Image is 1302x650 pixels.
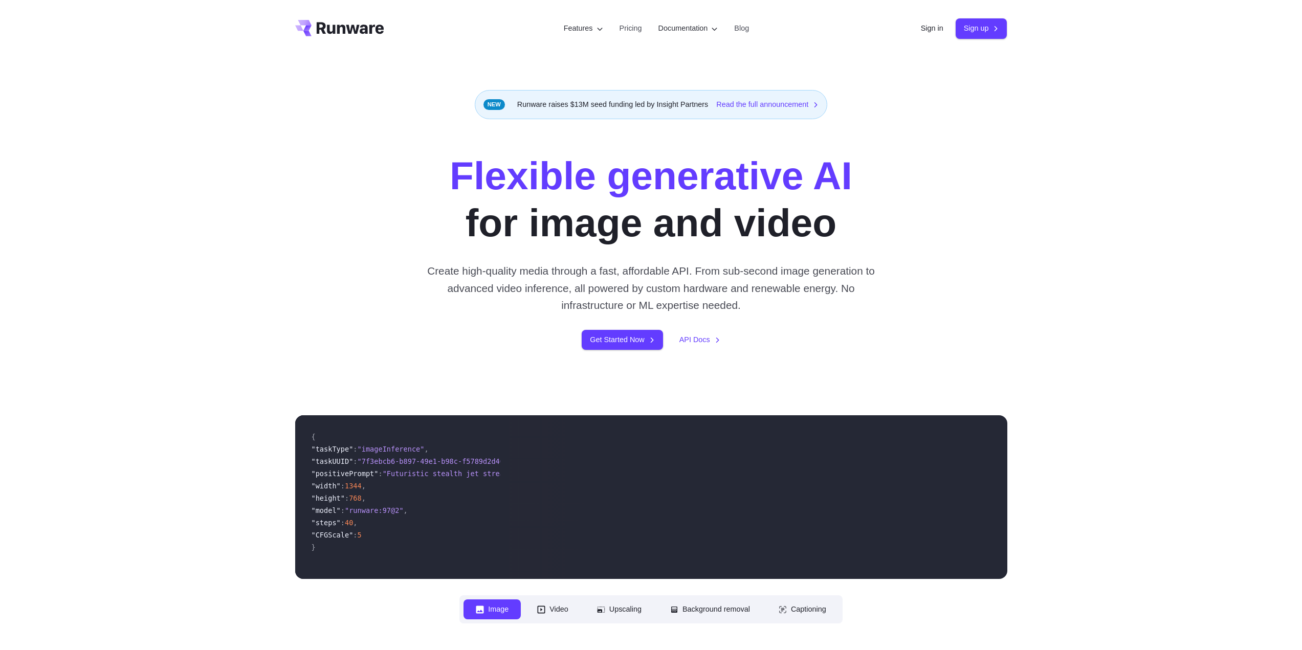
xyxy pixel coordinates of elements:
span: : [341,519,345,527]
a: API Docs [679,334,720,346]
span: : [378,469,382,478]
a: Sign in [921,23,943,34]
span: 768 [349,494,362,502]
span: "taskUUID" [312,457,354,465]
span: "model" [312,506,341,514]
span: "width" [312,482,341,490]
span: : [341,506,345,514]
p: Create high-quality media through a fast, affordable API. From sub-second image generation to adv... [423,262,879,313]
button: Video [525,599,581,619]
span: , [362,494,366,502]
span: "runware:97@2" [345,506,404,514]
span: : [353,457,357,465]
span: "positivePrompt" [312,469,379,478]
button: Background removal [658,599,762,619]
span: "height" [312,494,345,502]
button: Image [464,599,521,619]
button: Captioning [766,599,838,619]
span: , [404,506,408,514]
h1: for image and video [450,152,852,246]
span: "Futuristic stealth jet streaking through a neon-lit cityscape with glowing purple exhaust" [383,469,764,478]
span: { [312,433,316,441]
a: Sign up [956,18,1007,38]
span: : [353,531,357,539]
span: , [424,445,428,453]
label: Features [564,23,603,34]
a: Get Started Now [582,330,663,350]
span: "taskType" [312,445,354,453]
span: , [353,519,357,527]
span: , [362,482,366,490]
a: Blog [734,23,749,34]
div: Runware raises $13M seed funding led by Insight Partners [475,90,828,119]
span: } [312,543,316,551]
label: Documentation [658,23,718,34]
span: "imageInference" [358,445,425,453]
span: : [341,482,345,490]
span: "CFGScale" [312,531,354,539]
a: Go to / [295,20,384,36]
span: : [353,445,357,453]
a: Pricing [620,23,642,34]
button: Upscaling [585,599,654,619]
span: : [345,494,349,502]
span: 1344 [345,482,362,490]
span: "7f3ebcb6-b897-49e1-b98c-f5789d2d40d7" [358,457,517,465]
span: 5 [358,531,362,539]
span: "steps" [312,519,341,527]
strong: Flexible generative AI [450,153,852,197]
a: Read the full announcement [716,99,819,110]
span: 40 [345,519,353,527]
